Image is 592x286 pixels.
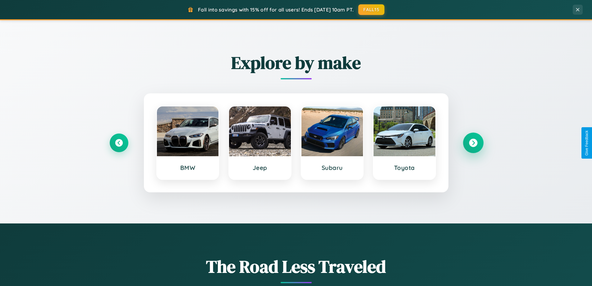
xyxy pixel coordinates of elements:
[163,164,213,171] h3: BMW
[110,51,483,75] h2: Explore by make
[110,255,483,279] h1: The Road Less Traveled
[380,164,429,171] h3: Toyota
[198,7,354,13] span: Fall into savings with 15% off for all users! Ends [DATE] 10am PT.
[585,130,589,156] div: Give Feedback
[308,164,357,171] h3: Subaru
[235,164,285,171] h3: Jeep
[358,4,384,15] button: FALL15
